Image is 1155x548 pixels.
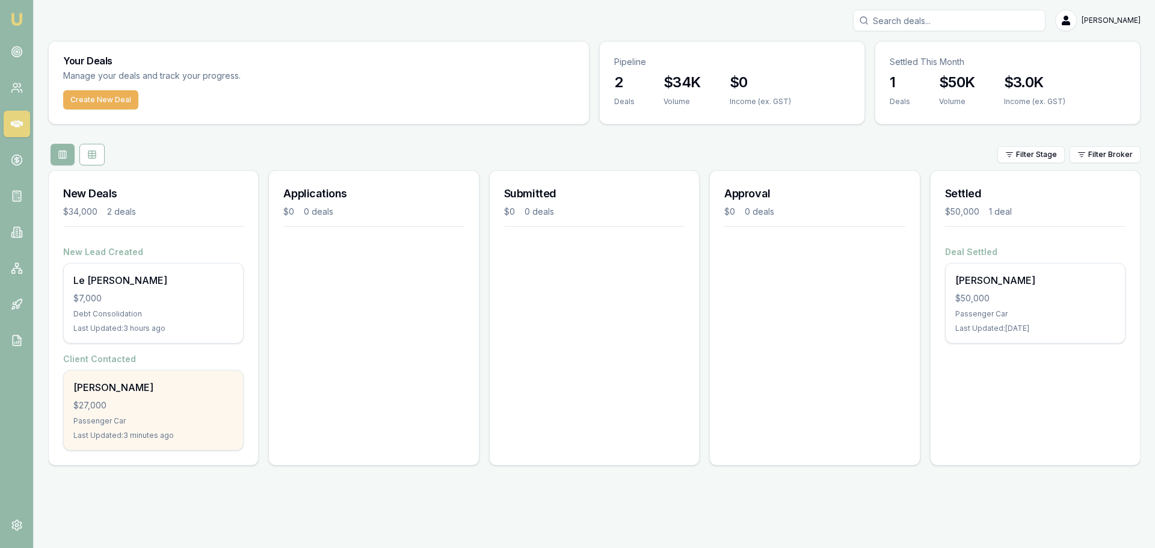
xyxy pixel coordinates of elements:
[1004,97,1065,106] div: Income (ex. GST)
[63,69,371,83] p: Manage your deals and track your progress.
[63,90,138,109] button: Create New Deal
[504,185,685,202] h3: Submitted
[107,206,136,218] div: 2 deals
[945,185,1126,202] h3: Settled
[939,97,975,106] div: Volume
[724,206,735,218] div: $0
[73,380,233,395] div: [PERSON_NAME]
[664,97,701,106] div: Volume
[73,309,233,319] div: Debt Consolidation
[945,246,1126,258] h4: Deal Settled
[73,324,233,333] div: Last Updated: 3 hours ago
[890,56,1126,68] p: Settled This Month
[504,206,515,218] div: $0
[1082,16,1141,25] span: [PERSON_NAME]
[73,292,233,304] div: $7,000
[989,206,1012,218] div: 1 deal
[1088,150,1133,159] span: Filter Broker
[63,56,574,66] h3: Your Deals
[730,73,791,92] h3: $0
[73,399,233,411] div: $27,000
[304,206,333,218] div: 0 deals
[955,292,1115,304] div: $50,000
[73,416,233,426] div: Passenger Car
[939,73,975,92] h3: $50K
[525,206,554,218] div: 0 deals
[745,206,774,218] div: 0 deals
[955,309,1115,319] div: Passenger Car
[730,97,791,106] div: Income (ex. GST)
[1004,73,1065,92] h3: $3.0K
[614,56,850,68] p: Pipeline
[63,206,97,218] div: $34,000
[614,97,635,106] div: Deals
[997,146,1065,163] button: Filter Stage
[890,73,910,92] h3: 1
[664,73,701,92] h3: $34K
[890,97,910,106] div: Deals
[1070,146,1141,163] button: Filter Broker
[63,185,244,202] h3: New Deals
[283,206,294,218] div: $0
[10,12,24,26] img: emu-icon-u.png
[283,185,464,202] h3: Applications
[63,246,244,258] h4: New Lead Created
[614,73,635,92] h3: 2
[63,353,244,365] h4: Client Contacted
[853,10,1046,31] input: Search deals
[945,206,979,218] div: $50,000
[1016,150,1057,159] span: Filter Stage
[724,185,905,202] h3: Approval
[955,273,1115,288] div: [PERSON_NAME]
[73,431,233,440] div: Last Updated: 3 minutes ago
[73,273,233,288] div: Le [PERSON_NAME]
[955,324,1115,333] div: Last Updated: [DATE]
